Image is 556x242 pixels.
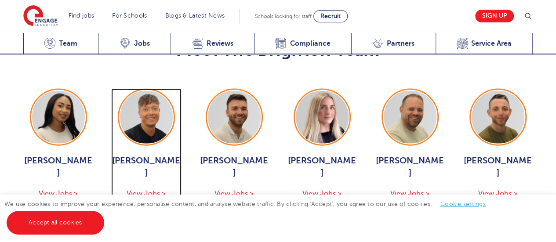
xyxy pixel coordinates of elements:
a: [PERSON_NAME] View Jobs > [463,89,533,199]
a: Partners [351,33,436,54]
a: [PERSON_NAME] View Jobs > [287,89,357,199]
span: Service Area [471,39,512,48]
span: [PERSON_NAME] [199,155,269,179]
span: [PERSON_NAME] [463,155,533,179]
span: We use cookies to improve your experience, personalise content, and analyse website traffic. By c... [4,201,494,226]
span: View Jobs > [214,190,254,198]
span: View Jobs > [127,190,166,198]
span: Schools looking for staff [255,13,312,19]
a: Team [23,33,98,54]
img: Josh Hausdoerfer [208,91,261,144]
a: Find jobs [69,12,94,19]
a: Recruit [313,10,348,22]
span: View Jobs > [478,190,517,198]
span: [PERSON_NAME] [23,155,94,179]
img: Aaron Blackwell [120,91,173,144]
img: Engage Education [23,5,58,27]
a: Jobs [98,33,171,54]
span: [PERSON_NAME] [375,155,445,179]
span: [PERSON_NAME] [287,155,357,179]
a: Accept all cookies [7,211,104,235]
span: Compliance [290,39,330,48]
span: Reviews [207,39,233,48]
a: [PERSON_NAME] View Jobs > [111,89,182,199]
span: Team [59,39,77,48]
a: Sign up [475,10,514,22]
a: Reviews [171,33,254,54]
span: View Jobs > [302,190,342,198]
a: Compliance [254,33,351,54]
a: [PERSON_NAME] View Jobs > [375,89,445,199]
img: Paul Tricker [384,91,436,144]
img: Mia Menson [32,91,85,144]
span: Jobs [134,39,150,48]
img: Megan Parsons [296,91,349,144]
a: [PERSON_NAME] View Jobs > [199,89,269,199]
a: Blogs & Latest News [165,12,225,19]
span: Partners [387,39,414,48]
span: View Jobs > [390,190,429,198]
a: [PERSON_NAME] View Jobs > [23,89,94,199]
span: View Jobs > [39,190,78,198]
span: [PERSON_NAME] [111,155,182,179]
a: For Schools [112,12,147,19]
span: Recruit [320,13,341,19]
img: Ryan Simmons [472,91,524,144]
a: Cookie settings [440,201,486,207]
a: Service Area [436,33,533,54]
